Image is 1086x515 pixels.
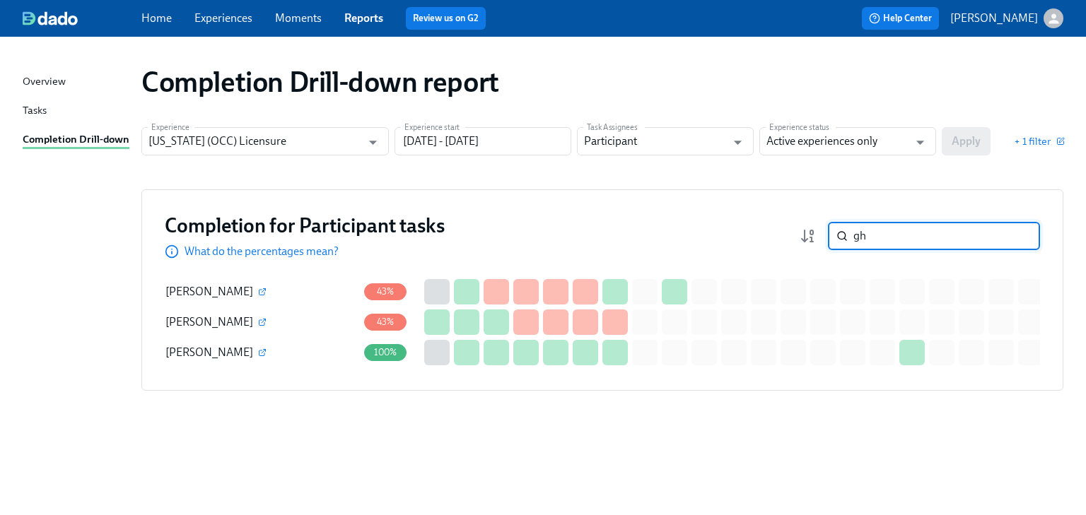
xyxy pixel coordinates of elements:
span: 43% [368,316,403,327]
button: Help Center [862,7,939,30]
a: Experiences [194,11,252,25]
span: 100% [366,347,406,357]
a: Completion Drill-down [23,131,130,149]
a: Reports [344,11,383,25]
a: Home [141,11,172,25]
span: [PERSON_NAME] [165,285,253,298]
h1: Completion Drill-down report [141,65,499,99]
div: Tasks [23,102,47,120]
a: dado [23,11,141,25]
a: Tasks [23,102,130,120]
span: [PERSON_NAME] [165,315,253,328]
h3: Completion for Participant tasks [165,213,445,238]
span: Help Center [869,11,932,25]
p: [PERSON_NAME] [950,11,1038,26]
a: Review us on G2 [413,11,479,25]
button: Open [727,131,749,153]
span: [PERSON_NAME] [165,345,253,359]
div: Overview [23,73,66,91]
a: Moments [275,11,322,25]
button: [PERSON_NAME] [950,8,1063,28]
img: dado [23,11,78,25]
button: + 1 filter [1014,134,1063,148]
button: Open [909,131,931,153]
button: Open [362,131,384,153]
span: 43% [368,286,403,297]
a: Overview [23,73,130,91]
div: Completion Drill-down [23,131,129,149]
button: Review us on G2 [406,7,486,30]
input: Search by name [853,222,1040,250]
p: What do the percentages mean? [185,244,339,259]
